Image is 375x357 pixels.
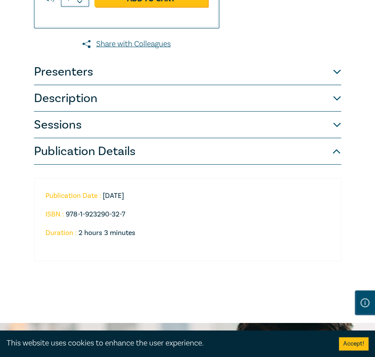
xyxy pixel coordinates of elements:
[45,228,77,237] strong: Duration :
[45,210,322,218] li: 978-1-923290-32-7
[34,59,341,85] button: Presenters
[45,191,101,200] strong: Publication Date :
[45,229,330,237] li: 2 hours 3 minutes
[45,210,64,219] strong: ISBN :
[339,337,368,350] button: Accept cookies
[7,338,326,349] div: This website uses cookies to enhance the user experience.
[45,192,322,200] li: [DATE]
[34,112,341,138] button: Sessions
[34,138,341,165] button: Publication Details
[360,298,369,307] img: Information Icon
[34,38,219,50] a: Share with Colleagues
[34,85,341,112] button: Description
